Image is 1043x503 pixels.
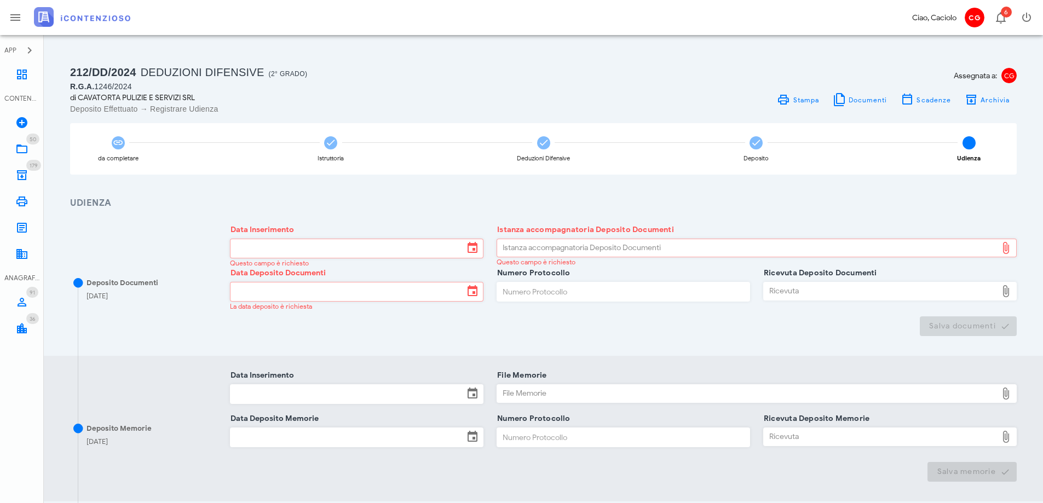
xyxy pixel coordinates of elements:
[957,155,981,161] div: Udienza
[4,273,39,283] div: ANAGRAFICA
[230,260,483,267] div: Questo campo è richiesto
[70,66,136,78] span: 212/DD/2024
[494,224,674,235] label: Istanza accompagnatoria Deposito Documenti
[34,7,130,27] img: logo-text-2x.png
[26,287,38,298] span: Distintivo
[98,155,139,161] div: da completare
[26,134,39,144] span: Distintivo
[916,96,951,104] span: Scadenze
[494,413,571,424] label: Numero Protocollo
[4,94,39,103] div: CONTENZIOSO
[764,282,997,300] div: Ricevuta
[958,92,1017,107] button: Archivia
[30,289,35,296] span: 91
[26,313,39,324] span: Distintivo
[70,103,537,114] div: Deposito Effettuato → Registrare Udienza
[497,239,997,257] div: Istanza accompagnatoria Deposito Documenti
[497,282,750,301] input: Numero Protocollo
[87,436,108,447] div: [DATE]
[954,70,997,82] span: Assegnata a:
[965,8,984,27] span: CG
[318,155,344,161] div: Istruttoria
[764,428,997,446] div: Ricevuta
[980,96,1010,104] span: Archivia
[87,278,158,287] span: Deposito Documenti
[70,92,537,103] div: di CAVATORTA PULIZIE E SERVIZI SRL
[1001,7,1012,18] span: Distintivo
[494,370,547,381] label: File Memorie
[894,92,958,107] button: Scadenze
[961,4,987,31] button: CG
[26,160,41,171] span: Distintivo
[141,66,264,78] span: Deduzioni Difensive
[30,315,36,322] span: 36
[230,303,483,310] div: La data deposito è richiesta
[87,291,108,302] div: [DATE]
[792,96,819,104] span: Stampa
[963,136,976,149] span: 5
[912,12,956,24] div: Ciao, Caciolo
[30,136,36,143] span: 50
[269,70,308,78] span: (2° Grado)
[87,423,152,434] div: Deposito Memorie
[497,259,1017,265] div: Questo campo è richiesto
[70,81,537,92] div: 1246/2024
[848,96,888,104] span: Documenti
[70,196,1017,210] h3: Udienza
[826,92,894,107] button: Documenti
[30,162,38,169] span: 179
[497,385,997,402] div: File Memorie
[517,155,570,161] div: Deduzioni Difensive
[494,268,571,279] label: Numero Protocollo
[760,413,869,424] label: Ricevuta Deposito Memorie
[70,82,94,91] span: R.G.A.
[744,155,769,161] div: Deposito
[987,4,1013,31] button: Distintivo
[770,92,826,107] a: Stampa
[1001,68,1017,83] span: CG
[497,428,750,447] input: Numero Protocollo
[760,268,877,279] label: Ricevuta Deposito Documenti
